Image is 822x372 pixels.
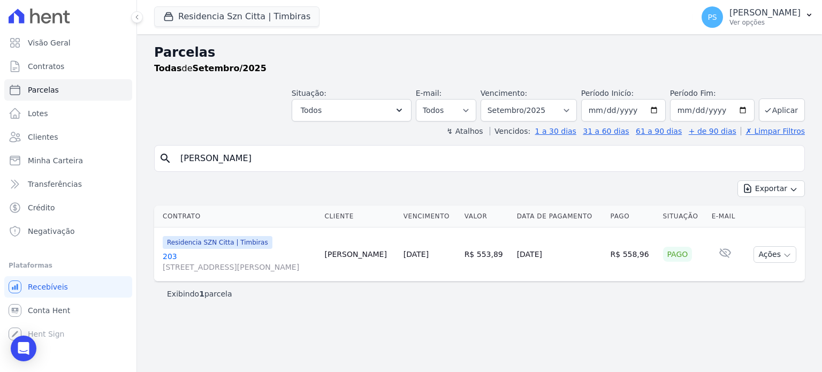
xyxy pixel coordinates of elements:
[460,206,513,227] th: Valor
[154,63,182,73] strong: Todas
[513,227,606,282] td: [DATE]
[670,88,755,99] label: Período Fim:
[163,262,316,272] span: [STREET_ADDRESS][PERSON_NAME]
[399,206,460,227] th: Vencimento
[4,79,132,101] a: Parcelas
[753,246,796,263] button: Ações
[9,259,128,272] div: Plataformas
[28,305,70,316] span: Conta Hent
[292,89,326,97] label: Situação:
[28,179,82,189] span: Transferências
[759,98,805,122] button: Aplicar
[154,206,321,227] th: Contrato
[481,89,527,97] label: Vencimento:
[28,132,58,142] span: Clientes
[4,103,132,124] a: Lotes
[4,173,132,195] a: Transferências
[535,127,576,135] a: 1 a 30 dias
[174,148,800,169] input: Buscar por nome do lote ou do cliente
[154,6,319,27] button: Residencia Szn Citta | Timbiras
[729,7,801,18] p: [PERSON_NAME]
[4,221,132,242] a: Negativação
[193,63,267,73] strong: Setembro/2025
[199,290,204,298] b: 1
[707,206,743,227] th: E-mail
[154,62,267,75] p: de
[321,206,399,227] th: Cliente
[28,85,59,95] span: Parcelas
[4,276,132,298] a: Recebíveis
[737,180,805,197] button: Exportar
[4,126,132,148] a: Clientes
[404,250,429,259] a: [DATE]
[4,300,132,321] a: Conta Hent
[416,89,442,97] label: E-mail:
[11,336,36,361] div: Open Intercom Messenger
[581,89,634,97] label: Período Inicío:
[636,127,682,135] a: 61 a 90 dias
[163,236,272,249] span: Residencia SZN Citta | Timbiras
[292,99,412,122] button: Todos
[4,32,132,54] a: Visão Geral
[28,108,48,119] span: Lotes
[167,289,232,299] p: Exibindo parcela
[693,2,822,32] button: PS [PERSON_NAME] Ver opções
[28,61,64,72] span: Contratos
[28,202,55,213] span: Crédito
[28,282,68,292] span: Recebíveis
[159,152,172,165] i: search
[154,43,805,62] h2: Parcelas
[163,251,316,272] a: 203[STREET_ADDRESS][PERSON_NAME]
[4,150,132,171] a: Minha Carteira
[583,127,629,135] a: 31 a 60 dias
[4,56,132,77] a: Contratos
[513,206,606,227] th: Data de Pagamento
[28,37,71,48] span: Visão Geral
[460,227,513,282] td: R$ 553,89
[301,104,322,117] span: Todos
[689,127,736,135] a: + de 90 dias
[741,127,805,135] a: ✗ Limpar Filtros
[606,227,659,282] td: R$ 558,96
[663,247,692,262] div: Pago
[490,127,530,135] label: Vencidos:
[707,13,717,21] span: PS
[729,18,801,27] p: Ver opções
[28,226,75,237] span: Negativação
[4,197,132,218] a: Crédito
[446,127,483,135] label: ↯ Atalhos
[606,206,659,227] th: Pago
[659,206,707,227] th: Situação
[321,227,399,282] td: [PERSON_NAME]
[28,155,83,166] span: Minha Carteira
